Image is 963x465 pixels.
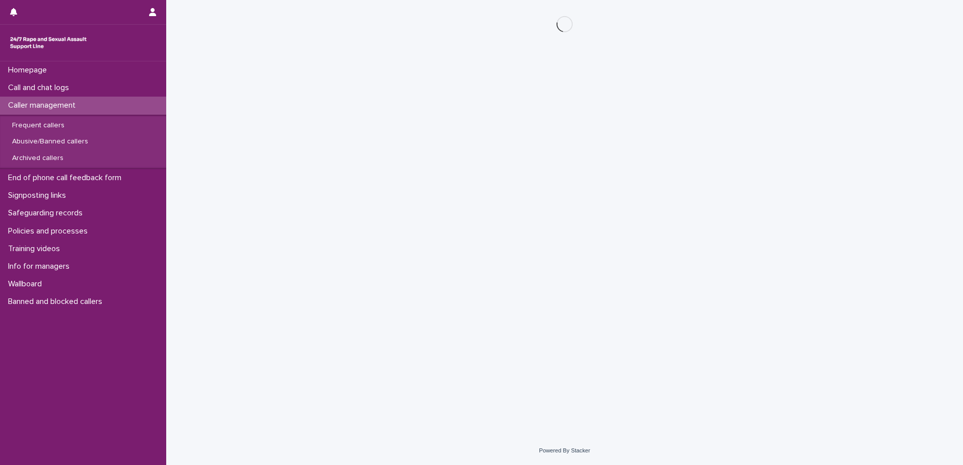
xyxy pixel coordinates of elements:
a: Powered By Stacker [539,447,590,453]
p: Caller management [4,101,84,110]
p: Abusive/Banned callers [4,137,96,146]
p: End of phone call feedback form [4,173,129,183]
img: rhQMoQhaT3yELyF149Cw [8,33,89,53]
p: Info for managers [4,262,78,271]
p: Frequent callers [4,121,73,130]
p: Policies and processes [4,226,96,236]
p: Archived callers [4,154,72,163]
p: Call and chat logs [4,83,77,93]
p: Signposting links [4,191,74,200]
p: Safeguarding records [4,208,91,218]
p: Training videos [4,244,68,254]
p: Wallboard [4,279,50,289]
p: Homepage [4,65,55,75]
p: Banned and blocked callers [4,297,110,306]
